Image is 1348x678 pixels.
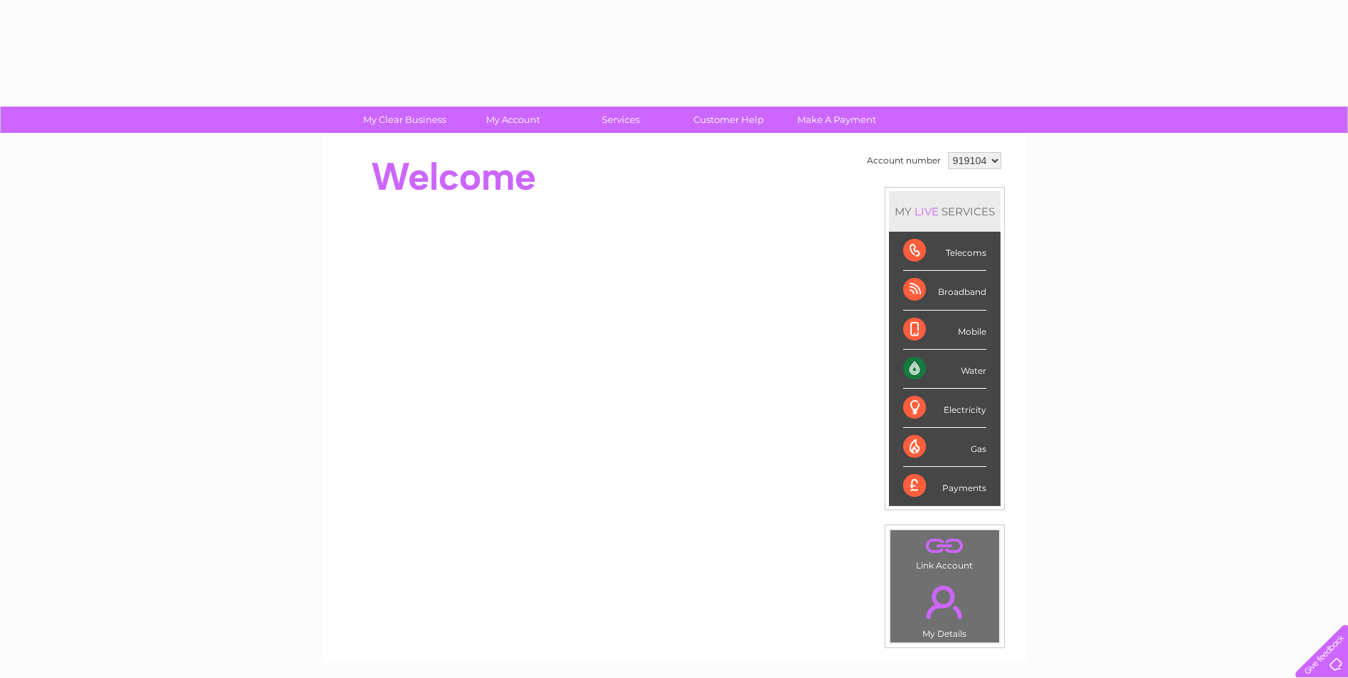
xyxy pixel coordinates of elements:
div: Telecoms [903,232,986,271]
a: Make A Payment [778,107,895,133]
a: Customer Help [670,107,787,133]
div: Payments [903,467,986,505]
td: Link Account [890,529,1000,574]
a: . [894,577,996,627]
a: Services [562,107,679,133]
div: Mobile [903,311,986,350]
a: My Account [454,107,571,133]
div: Water [903,350,986,389]
a: My Clear Business [346,107,463,133]
div: Broadband [903,271,986,310]
div: Gas [903,428,986,467]
div: LIVE [912,205,942,218]
a: . [894,534,996,559]
div: MY SERVICES [889,191,1001,232]
div: Electricity [903,389,986,428]
td: My Details [890,574,1000,643]
td: Account number [863,149,944,173]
